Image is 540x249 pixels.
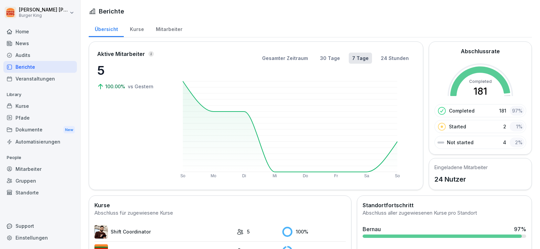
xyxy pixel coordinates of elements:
[510,137,524,147] div: 2 %
[360,222,529,241] a: Bernau97%
[3,124,77,136] div: Dokumente
[3,175,77,187] a: Gruppen
[99,7,124,16] h1: Berichte
[514,225,526,233] div: 97 %
[3,163,77,175] a: Mitarbeiter
[3,124,77,136] a: DokumenteNew
[434,174,488,184] p: 24 Nutzer
[3,100,77,112] a: Kurse
[3,49,77,61] a: Audits
[317,53,343,64] button: 30 Tage
[303,174,308,178] text: Do
[180,174,186,178] text: So
[247,228,250,235] p: 5
[503,123,506,130] p: 2
[434,164,488,171] h5: Eingeladene Mitarbeiter
[3,37,77,49] a: News
[282,227,346,237] div: 100 %
[363,225,381,233] div: Bernau
[364,174,369,178] text: Sa
[273,174,277,178] text: Mi
[3,152,77,163] p: People
[499,107,506,114] p: 181
[3,187,77,198] a: Standorte
[3,136,77,148] a: Automatisierungen
[334,174,338,178] text: Fr
[363,201,526,209] h2: Standortfortschritt
[259,53,311,64] button: Gesamter Zeitraum
[3,89,77,100] p: Library
[128,83,153,90] p: vs Gestern
[94,209,346,217] div: Abschluss für zugewiesene Kurse
[447,139,474,146] p: Not started
[150,20,188,37] a: Mitarbeiter
[461,47,500,55] h2: Abschlussrate
[94,201,346,209] h2: Kurse
[349,53,372,64] button: 7 Tage
[395,174,400,178] text: So
[503,139,506,146] p: 4
[242,174,246,178] text: Di
[3,26,77,37] a: Home
[3,112,77,124] a: Pfade
[94,225,233,239] a: Shift Coordinator
[97,61,165,80] p: 5
[363,209,526,217] div: Abschluss aller zugewiesenen Kurse pro Standort
[19,13,68,18] p: Burger King
[3,232,77,244] a: Einstellungen
[3,61,77,73] a: Berichte
[449,107,475,114] p: Completed
[19,7,68,13] p: [PERSON_NAME] [PERSON_NAME]
[124,20,150,37] a: Kurse
[3,220,77,232] div: Support
[449,123,466,130] p: Started
[210,174,216,178] text: Mo
[3,73,77,85] a: Veranstaltungen
[63,126,75,134] div: New
[94,225,108,239] img: q4kvd0p412g56irxfxn6tm8s.png
[377,53,412,64] button: 24 Stunden
[510,106,524,116] div: 97 %
[510,122,524,131] div: 1 %
[89,20,124,37] a: Übersicht
[105,83,126,90] p: 100.00%
[97,50,145,58] p: Aktive Mitarbeiter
